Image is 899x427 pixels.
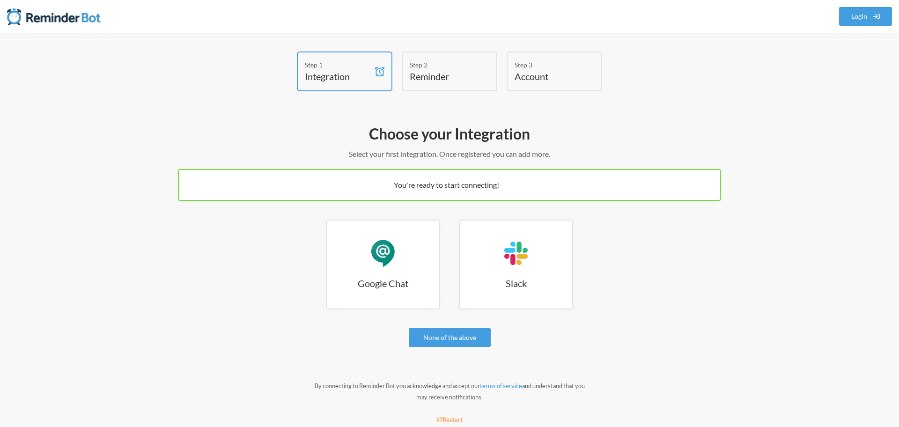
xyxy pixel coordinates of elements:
h3: Slack [460,277,572,290]
h2: Choose your Integration [178,124,721,144]
h4: Reminder [410,70,475,83]
a: None of the above [409,328,491,347]
div: Step 3 [515,60,580,70]
div: Step 1 [305,60,370,70]
div: Step 2 [410,60,475,70]
h4: Account [515,70,580,83]
a: terms of service [480,382,522,390]
h4: Integration [305,70,370,83]
p: Select your first integration. Once registered you can add more. [178,148,721,160]
small: Restart [436,416,463,423]
h3: Google Chat [327,277,439,290]
img: Reminder Bot [7,7,101,26]
span: You're ready to start connecting! [394,180,499,189]
a: Login [839,7,892,26]
small: By connecting to Reminder Bot you acknowledge and accept our and understand that you may receive ... [315,382,585,401]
